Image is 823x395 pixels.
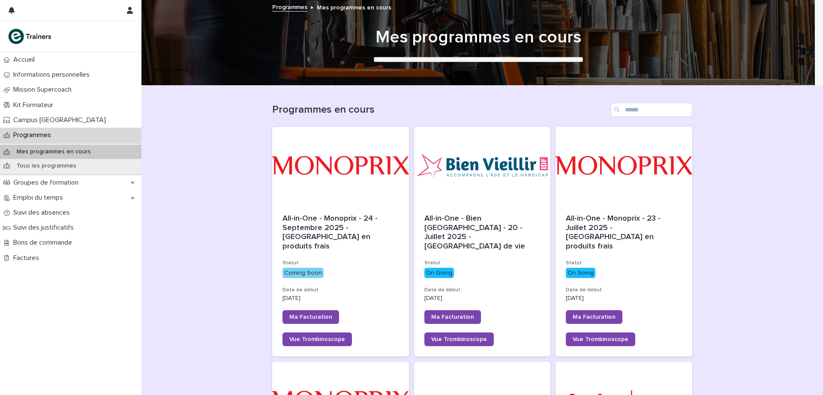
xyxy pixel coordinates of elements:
p: Groupes de formation [10,179,85,187]
h3: Statut [566,260,682,266]
a: Vue Trombinoscope [424,332,494,346]
a: Ma Facturation [282,310,339,324]
a: All-in-One - Monoprix - 23 - Juillet 2025 - [GEOGRAPHIC_DATA] en produits fraisStatutOn GoingDate... [556,127,692,356]
h3: Date de début [566,287,682,293]
span: All-in-One - Bien [GEOGRAPHIC_DATA] - 20 - Juillet 2025 - [GEOGRAPHIC_DATA] de vie [424,215,525,250]
p: Accueil [10,56,42,64]
span: Ma Facturation [289,314,332,320]
h1: Programmes en cours [272,104,607,116]
a: All-in-One - Monoprix - 24 - Septembre 2025 - [GEOGRAPHIC_DATA] en produits fraisStatutComing Soo... [272,127,409,356]
p: Mes programmes en cours [10,148,98,156]
span: Ma Facturation [431,314,474,320]
div: On Going [424,268,454,278]
p: Bons de commande [10,239,79,247]
p: Suivi des absences [10,209,77,217]
h3: Date de début [424,287,541,293]
span: Vue Trombinoscope [573,336,628,342]
h1: Mes programmes en cours [268,27,688,48]
p: [DATE] [424,295,541,302]
h3: Date de début [282,287,399,293]
h3: Statut [282,260,399,266]
a: Ma Facturation [566,310,622,324]
a: Ma Facturation [424,310,481,324]
p: Mission Supercoach [10,86,78,94]
input: Search [611,103,692,117]
span: Vue Trombinoscope [431,336,487,342]
p: Suivi des justificatifs [10,224,81,232]
a: Vue Trombinoscope [566,332,635,346]
p: Programmes [10,131,58,139]
h3: Statut [424,260,541,266]
div: On Going [566,268,595,278]
p: Emploi du temps [10,194,70,202]
span: All-in-One - Monoprix - 24 - Septembre 2025 - [GEOGRAPHIC_DATA] en produits frais [282,215,380,250]
p: Mes programmes en cours [317,2,391,12]
img: K0CqGN7SDeD6s4JG8KQk [7,28,54,45]
p: Tous les programmes [10,162,83,170]
span: Ma Facturation [573,314,616,320]
p: Factures [10,254,46,262]
p: Campus [GEOGRAPHIC_DATA] [10,116,113,124]
a: All-in-One - Bien [GEOGRAPHIC_DATA] - 20 - Juillet 2025 - [GEOGRAPHIC_DATA] de vieStatutOn GoingD... [414,127,551,356]
p: [DATE] [566,295,682,302]
p: Kit Formateur [10,101,60,109]
a: Programmes [272,2,307,12]
a: Vue Trombinoscope [282,332,352,346]
span: All-in-One - Monoprix - 23 - Juillet 2025 - [GEOGRAPHIC_DATA] en produits frais [566,215,663,250]
div: Coming Soon [282,268,324,278]
p: Informations personnelles [10,71,96,79]
p: [DATE] [282,295,399,302]
span: Vue Trombinoscope [289,336,345,342]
